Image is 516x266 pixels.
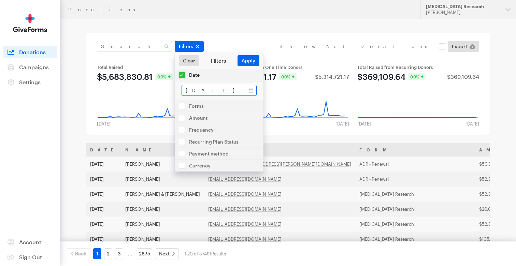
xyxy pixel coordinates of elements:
[355,172,475,187] td: ADR - Renewal
[179,42,193,50] span: Filters
[357,64,479,70] div: Total Raised from Recurring Donors
[159,250,170,258] span: Next
[19,79,41,85] span: Settings
[3,76,57,88] a: Settings
[97,73,153,81] div: $5,683,830.81
[86,232,121,247] td: [DATE]
[155,248,179,259] a: Next
[121,157,204,172] td: [PERSON_NAME]
[97,64,219,70] div: Total Raised
[408,73,426,80] div: 0.0%
[86,217,121,232] td: [DATE]
[426,4,500,10] div: [MEDICAL_DATA] Research
[227,64,349,70] div: Total Raised from One Time Donors
[155,73,173,80] div: 0.0%
[121,202,204,217] td: [PERSON_NAME]
[13,14,47,32] img: GiveForms
[357,73,405,81] div: $369,109.64
[208,176,282,182] a: [EMAIL_ADDRESS][DOMAIN_NAME]
[97,41,172,52] input: Search Name & Email
[121,172,204,187] td: [PERSON_NAME]
[279,73,297,80] div: 0.0%
[3,236,57,248] a: Account
[19,254,42,260] span: Sign Out
[355,187,475,202] td: [MEDICAL_DATA] Research
[461,121,483,127] div: [DATE]
[86,172,121,187] td: [DATE]
[121,143,204,157] th: Name
[211,251,226,256] span: Results
[238,55,259,66] button: Apply
[208,221,282,227] a: [EMAIL_ADDRESS][DOMAIN_NAME]
[448,41,479,52] a: Export
[93,121,115,127] div: [DATE]
[355,202,475,217] td: [MEDICAL_DATA] Research
[3,46,57,58] a: Donations
[353,121,375,127] div: [DATE]
[19,239,41,245] span: Account
[86,143,121,157] th: Date
[426,10,500,15] div: [PERSON_NAME]
[3,61,57,73] a: Campaigns
[208,191,282,197] a: [EMAIL_ADDRESS][DOMAIN_NAME]
[315,74,349,79] div: $5,314,721.17
[452,42,467,50] span: Export
[137,248,152,259] a: 2875
[19,49,46,55] span: Donations
[355,232,475,247] td: [MEDICAL_DATA] Research
[115,248,123,259] a: 3
[121,217,204,232] td: [PERSON_NAME]
[86,157,121,172] td: [DATE]
[179,55,199,66] a: Clear
[86,202,121,217] td: [DATE]
[355,217,475,232] td: [MEDICAL_DATA] Research
[184,248,226,259] div: 1-20 of 57491
[208,236,282,242] a: [EMAIL_ADDRESS][DOMAIN_NAME]
[3,251,57,263] a: Sign Out
[208,161,351,167] a: [PERSON_NAME][EMAIL_ADDRESS][PERSON_NAME][DOMAIN_NAME]
[355,157,475,172] td: ADR - Renewal
[331,121,353,127] div: [DATE]
[19,64,49,70] span: Campaigns
[104,248,112,259] a: 2
[86,187,121,202] td: [DATE]
[355,143,475,157] th: Form
[204,143,355,157] th: Email
[121,232,204,247] td: [PERSON_NAME]
[199,57,238,64] div: Filters
[175,41,204,52] button: Filters
[121,187,204,202] td: [PERSON_NAME] & [PERSON_NAME]
[447,74,479,79] div: $369,109.64
[208,206,282,212] a: [EMAIL_ADDRESS][DOMAIN_NAME]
